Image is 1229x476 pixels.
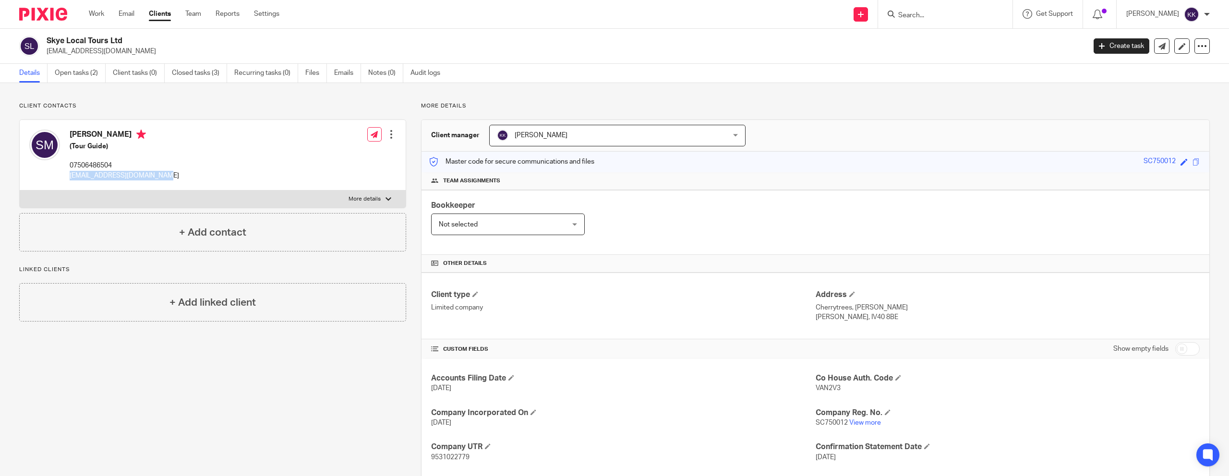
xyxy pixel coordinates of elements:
a: Details [19,64,48,83]
a: Files [305,64,327,83]
span: VAN2V3 [816,385,841,392]
img: svg%3E [497,130,508,141]
p: [PERSON_NAME], IV40 8BE [816,312,1200,322]
img: svg%3E [1184,7,1199,22]
h4: Company Incorporated On [431,408,815,418]
img: svg%3E [29,130,60,160]
span: [DATE] [431,419,451,426]
p: [EMAIL_ADDRESS][DOMAIN_NAME] [47,47,1079,56]
p: More details [349,195,381,203]
h4: Company Reg. No. [816,408,1200,418]
h4: Company UTR [431,442,815,452]
span: SC750012 [816,419,848,426]
a: Work [89,9,104,19]
p: Linked clients [19,266,406,274]
a: Closed tasks (3) [172,64,227,83]
a: Settings [254,9,279,19]
h4: Client type [431,290,815,300]
a: Email [119,9,134,19]
p: Client contacts [19,102,406,110]
a: Create task [1094,38,1149,54]
p: [PERSON_NAME] [1126,9,1179,19]
p: More details [421,102,1210,110]
span: Team assignments [443,177,500,185]
p: [EMAIL_ADDRESS][DOMAIN_NAME] [70,171,179,180]
p: 07506486504 [70,161,179,170]
h4: Accounts Filing Date [431,373,815,383]
h4: [PERSON_NAME] [70,130,179,142]
h4: CUSTOM FIELDS [431,345,815,353]
a: Reports [216,9,240,19]
img: Pixie [19,8,67,21]
span: [PERSON_NAME] [515,132,567,139]
p: Limited company [431,303,815,312]
a: Clients [149,9,171,19]
h5: (Tour Guide) [70,142,179,151]
span: Get Support [1036,11,1073,17]
label: Show empty fields [1113,344,1169,354]
h4: Confirmation Statement Date [816,442,1200,452]
h4: + Add contact [179,225,246,240]
a: Open tasks (2) [55,64,106,83]
h4: + Add linked client [169,295,256,310]
span: Bookkeeper [431,202,475,209]
span: Not selected [439,221,478,228]
a: Notes (0) [368,64,403,83]
a: Audit logs [410,64,447,83]
h4: Address [816,290,1200,300]
i: Primary [136,130,146,139]
a: Team [185,9,201,19]
p: Cherrytrees, [PERSON_NAME] [816,303,1200,312]
span: [DATE] [816,454,836,461]
h2: Skye Local Tours Ltd [47,36,873,46]
a: Recurring tasks (0) [234,64,298,83]
a: Client tasks (0) [113,64,165,83]
img: svg%3E [19,36,39,56]
span: Other details [443,260,487,267]
span: 9531022779 [431,454,470,461]
div: SC750012 [1144,156,1176,167]
h3: Client manager [431,131,480,140]
h4: Co House Auth. Code [816,373,1200,383]
input: Search [897,12,984,20]
span: [DATE] [431,385,451,392]
a: Emails [334,64,361,83]
a: View more [849,419,881,426]
p: Master code for secure communications and files [429,157,594,167]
